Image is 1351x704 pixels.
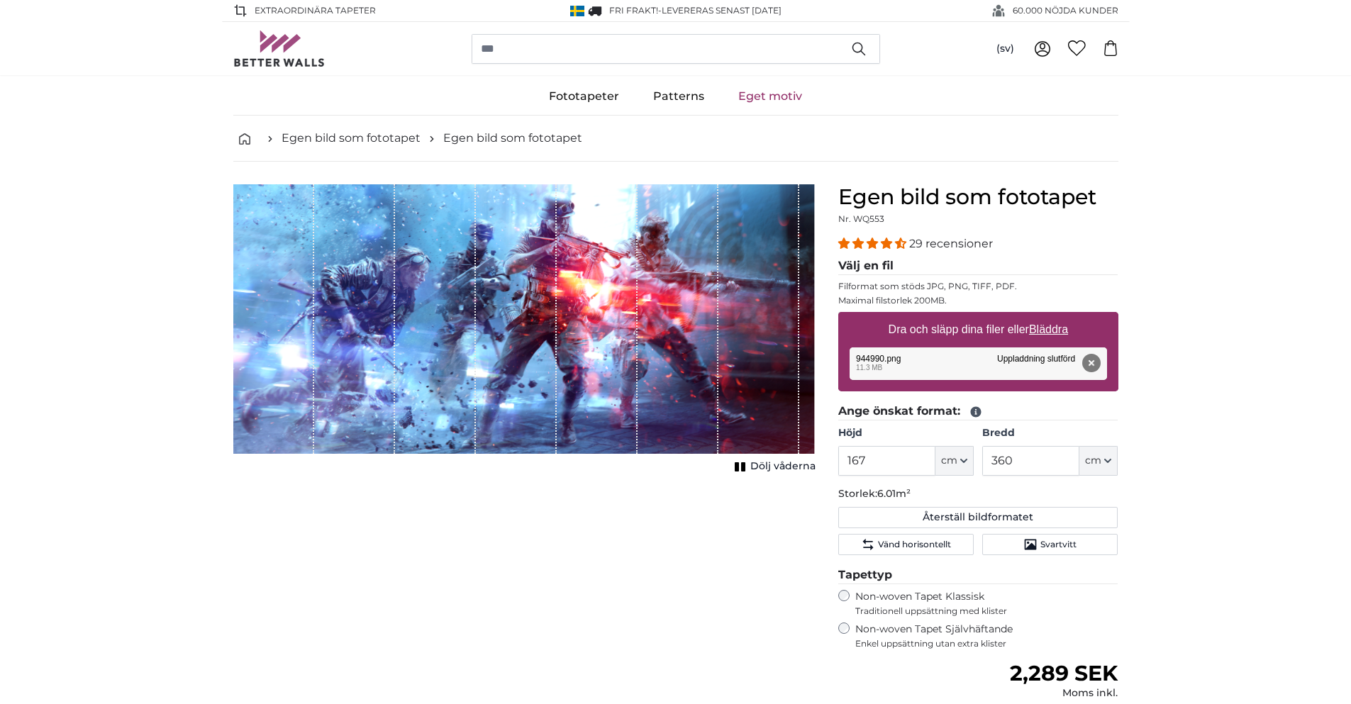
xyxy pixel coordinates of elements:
button: (sv) [985,36,1025,62]
span: 29 recensioner [909,237,993,250]
span: - [658,5,782,16]
label: Bredd [982,426,1118,440]
nav: breadcrumbs [233,116,1118,162]
legend: Ange önskat format: [838,403,1118,420]
div: 1 of 1 [233,184,816,476]
p: Storlek: [838,487,1118,501]
button: cm [1079,446,1118,476]
span: 4.34 stars [838,237,909,250]
legend: Tapettyp [838,566,1118,584]
label: Non-woven Tapet Klassisk [855,590,1118,617]
span: Enkel uppsättning utan extra klister [855,638,1118,649]
span: Svartvitt [1040,539,1077,550]
span: cm [941,454,957,468]
span: Vänd horisontellt [878,539,951,550]
p: Filformat som stöds JPG, PNG, TIFF, PDF. [838,281,1118,292]
span: EXTRAORDINÄRA Tapeter [255,4,376,17]
a: Fototapeter [532,78,636,115]
label: Dra och släpp dina filer eller [882,315,1073,344]
span: cm [1085,454,1101,468]
button: Dölj våderna [730,457,816,476]
h1: Egen bild som fototapet [838,184,1118,210]
img: Sverige [570,6,584,16]
span: Levereras senast [DATE] [662,5,782,16]
label: Non-woven Tapet Självhäftande [855,622,1118,649]
button: Återställ bildformatet [838,507,1118,528]
span: 60.000 NÖJDA KUNDER [1013,4,1118,17]
button: cm [935,446,974,476]
label: Höjd [838,426,974,440]
span: 2,289 SEK [1010,660,1118,686]
span: Nr. WQ553 [838,213,884,224]
a: Egen bild som fototapet [443,130,582,147]
a: Patterns [636,78,721,115]
span: FRI frakt! [609,5,658,16]
button: Svartvitt [982,534,1118,555]
u: Bläddra [1029,323,1068,335]
p: Maximal filstorlek 200MB. [838,295,1118,306]
button: Vänd horisontellt [838,534,974,555]
img: Betterwalls [233,30,326,67]
div: Moms inkl. [1010,686,1118,700]
legend: Välj en fil [838,257,1118,275]
span: Dölj våderna [750,459,816,474]
a: Egen bild som fototapet [282,130,421,147]
span: 6.01m² [877,487,911,500]
span: Traditionell uppsättning med klister [855,605,1118,617]
a: Eget motiv [721,78,819,115]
